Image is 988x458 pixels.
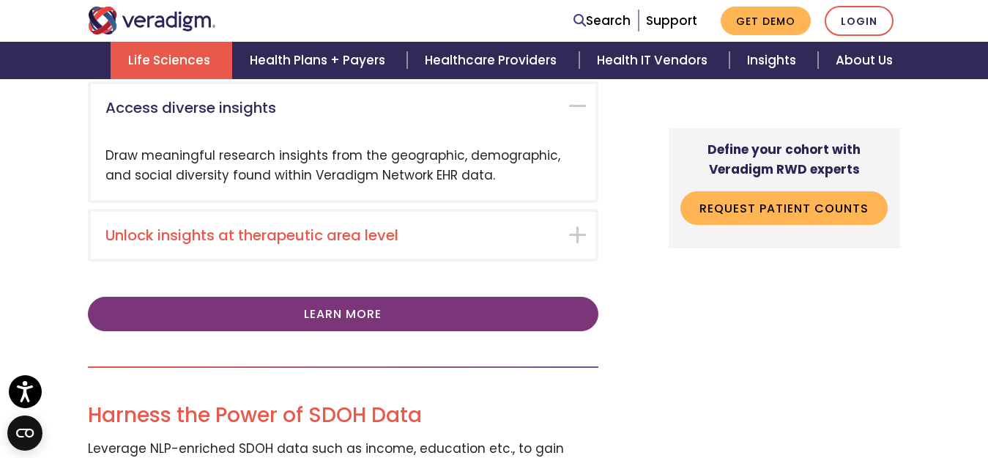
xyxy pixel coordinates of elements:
a: Life Sciences [111,42,232,79]
strong: Define your cohort with Veradigm RWD experts [707,141,861,178]
a: Healthcare Providers [407,42,579,79]
iframe: Drift Chat Widget [707,367,970,440]
button: Open CMP widget [7,415,42,451]
a: Get Demo [721,7,811,35]
a: Support [646,12,697,29]
img: Veradigm logo [88,7,216,34]
a: Request Patient Counts [680,191,888,225]
a: About Us [818,42,910,79]
h2: Harness the Power of SDOH Data [88,403,598,428]
a: Health IT Vendors [579,42,729,79]
a: Health Plans + Payers [232,42,407,79]
a: Learn More [88,297,598,330]
a: Insights [729,42,818,79]
a: Search [573,11,631,31]
h5: Access diverse insights [105,99,559,117]
div: Draw meaningful research insights from the geographic, demographic, and social diversity found wi... [91,131,595,200]
h5: Unlock insights at therapeutic area level [105,226,559,244]
a: Login [825,6,894,36]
